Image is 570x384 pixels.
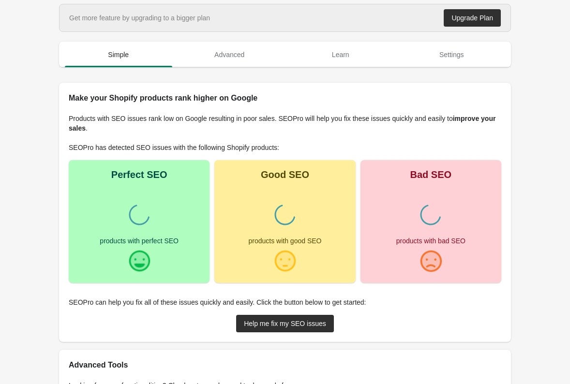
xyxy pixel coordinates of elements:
a: Upgrade Plan [444,9,501,27]
p: SEOPro can help you fix all of these issues quickly and easily. Click the button below to get sta... [69,297,501,307]
div: Bad SEO [410,170,452,179]
h2: Make your Shopify products rank higher on Google [69,92,501,104]
div: products with perfect SEO [100,237,179,244]
span: Learn [287,46,394,63]
div: Good SEO [261,170,309,179]
div: Help me fix my SEO issues [244,320,326,327]
div: Get more feature by upgrading to a bigger plan [69,13,210,23]
div: Perfect SEO [111,170,167,179]
button: Learn [285,42,396,67]
span: Simple [65,46,172,63]
p: Products with SEO issues rank low on Google resulting in poor sales. SEOPro will help you fix the... [69,114,501,133]
p: SEOPro has detected SEO issues with the following Shopify products: [69,143,501,152]
button: Advanced [174,42,285,67]
h2: Advanced Tools [69,359,501,371]
div: products with good SEO [249,237,322,244]
div: products with bad SEO [396,237,465,244]
button: Settings [396,42,508,67]
span: Advanced [176,46,284,63]
button: Simple [63,42,174,67]
div: Upgrade Plan [451,14,493,22]
a: Help me fix my SEO issues [236,315,334,332]
span: Settings [398,46,506,63]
